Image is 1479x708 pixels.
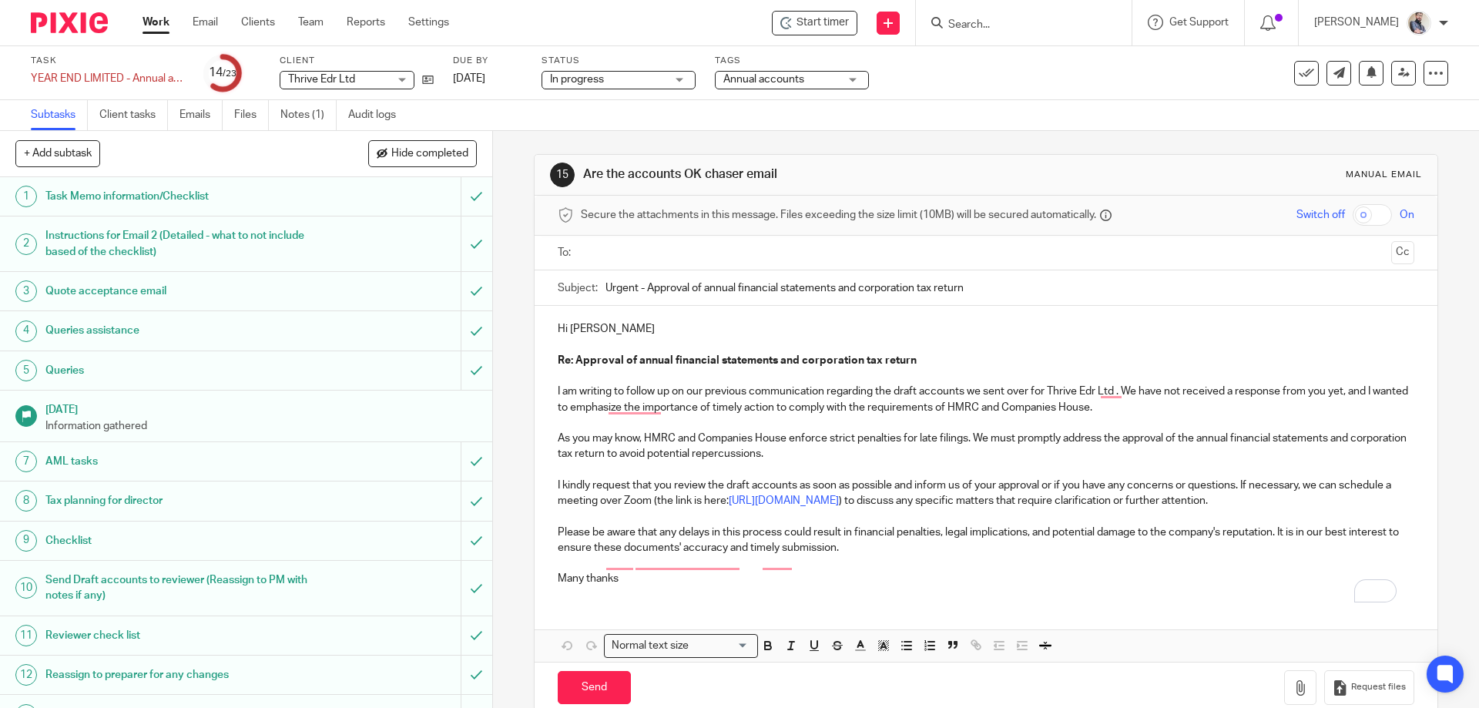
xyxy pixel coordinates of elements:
[143,15,169,30] a: Work
[45,398,477,418] h1: [DATE]
[1400,207,1414,223] span: On
[234,100,269,130] a: Files
[241,15,275,30] a: Clients
[179,100,223,130] a: Emails
[772,11,857,35] div: Thrive Edr Ltd - YEAR END LIMITED - Annual accounts and CT600 return (limited companies)
[1314,15,1399,30] p: [PERSON_NAME]
[558,571,1414,586] p: Many thanks
[15,280,37,302] div: 3
[550,163,575,187] div: 15
[550,74,604,85] span: In progress
[223,69,236,78] small: /23
[542,55,696,67] label: Status
[535,306,1437,599] div: To enrich screen reader interactions, please activate Accessibility in Grammarly extension settings
[558,431,1414,462] p: As you may know, HMRC and Companies House enforce strict penalties for late filings. We must prom...
[558,478,1414,509] p: I kindly request that you review the draft accounts as soon as possible and inform us of your app...
[31,100,88,130] a: Subtasks
[348,100,407,130] a: Audit logs
[45,663,312,686] h1: Reassign to preparer for any changes
[558,525,1414,556] p: Please be aware that any delays in this process could result in financial penalties, legal implic...
[193,15,218,30] a: Email
[1169,17,1229,28] span: Get Support
[947,18,1085,32] input: Search
[15,320,37,342] div: 4
[45,529,312,552] h1: Checklist
[558,355,917,366] strong: Re: Approval of annual financial statements and corporation tax return
[45,185,312,208] h1: Task Memo information/Checklist
[1346,169,1422,181] div: Manual email
[1351,681,1406,693] span: Request files
[31,12,108,33] img: Pixie
[1324,670,1414,705] button: Request files
[45,569,312,608] h1: Send Draft accounts to reviewer (Reassign to PM with notes if any)
[15,664,37,686] div: 12
[15,233,37,255] div: 2
[280,55,434,67] label: Client
[15,530,37,552] div: 9
[31,55,185,67] label: Task
[298,15,324,30] a: Team
[15,140,100,166] button: + Add subtask
[608,638,692,654] span: Normal text size
[15,625,37,646] div: 11
[558,384,1414,415] p: I am writing to follow up on our previous communication regarding the draft accounts we sent over...
[1391,241,1414,264] button: Cc
[715,55,869,67] label: Tags
[15,490,37,512] div: 8
[1296,207,1345,223] span: Switch off
[45,450,312,473] h1: AML tasks
[453,55,522,67] label: Due by
[391,148,468,160] span: Hide completed
[693,638,749,654] input: Search for option
[31,71,185,86] div: YEAR END LIMITED - Annual accounts and CT600 return (limited companies)
[15,360,37,381] div: 5
[408,15,449,30] a: Settings
[581,207,1096,223] span: Secure the attachments in this message. Files exceeding the size limit (10MB) will be secured aut...
[45,489,312,512] h1: Tax planning for director
[99,100,168,130] a: Client tasks
[209,64,236,82] div: 14
[558,245,575,260] label: To:
[797,15,849,31] span: Start timer
[604,634,758,658] div: Search for option
[723,74,804,85] span: Annual accounts
[45,418,477,434] p: Information gathered
[288,74,355,85] span: Thrive Edr Ltd
[368,140,477,166] button: Hide completed
[558,321,1414,337] p: Hi [PERSON_NAME]
[558,280,598,296] label: Subject:
[1407,11,1431,35] img: Pixie%2002.jpg
[347,15,385,30] a: Reports
[729,495,839,506] a: [URL][DOMAIN_NAME]
[45,224,312,263] h1: Instructions for Email 2 (Detailed - what to not include based of the checklist)
[45,280,312,303] h1: Quote acceptance email
[45,624,312,647] h1: Reviewer check list
[558,671,631,704] input: Send
[15,186,37,207] div: 1
[45,359,312,382] h1: Queries
[15,451,37,472] div: 7
[583,166,1019,183] h1: Are the accounts OK chaser email
[280,100,337,130] a: Notes (1)
[15,577,37,599] div: 10
[45,319,312,342] h1: Queries assistance
[453,73,485,84] span: [DATE]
